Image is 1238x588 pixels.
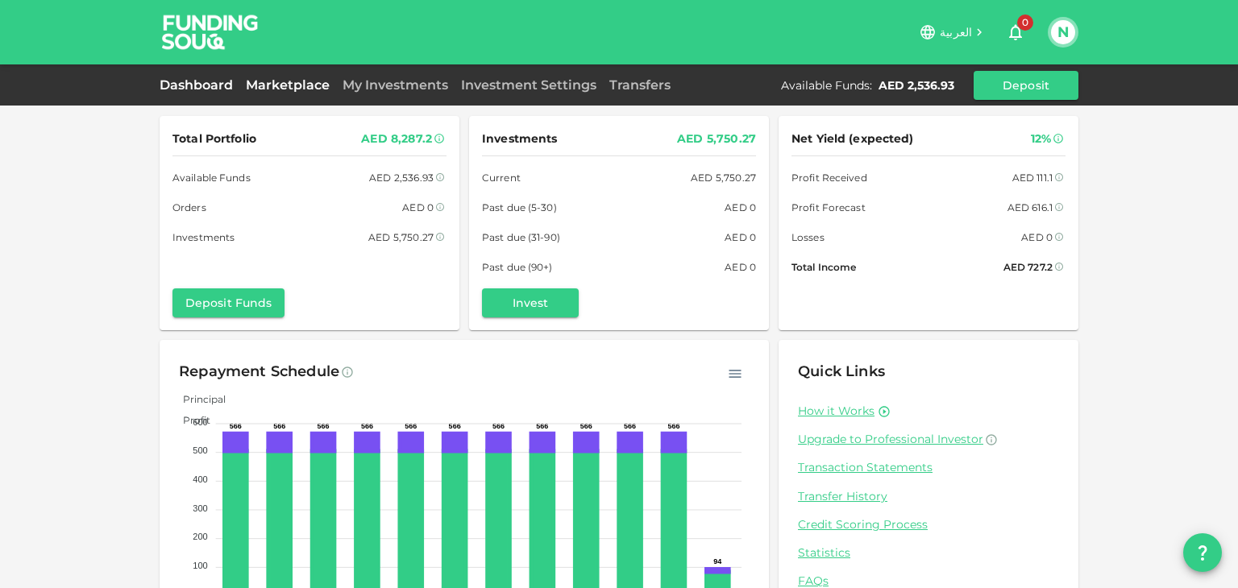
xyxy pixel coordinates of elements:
[677,129,756,149] div: AED 5,750.27
[172,288,285,317] button: Deposit Funds
[1003,259,1053,275] div: AED 727.2
[940,25,972,39] span: العربية
[798,517,1059,532] a: Credit Scoring Process
[455,77,603,93] a: Investment Settings
[482,169,521,186] span: Current
[798,432,1059,447] a: Upgrade to Professional Investor
[239,77,336,93] a: Marketplace
[1012,169,1053,186] div: AED 111.1
[193,445,207,455] tspan: 500
[482,288,579,317] button: Invest
[999,16,1032,48] button: 0
[172,199,206,216] span: Orders
[1007,199,1053,216] div: AED 616.1
[1021,229,1053,246] div: AED 0
[798,404,874,419] a: How it Works
[879,77,954,93] div: AED 2,536.93
[193,561,207,570] tspan: 100
[482,259,553,275] span: Past due (90+)
[402,199,434,216] div: AED 0
[482,199,557,216] span: Past due (5-30)
[1031,129,1051,149] div: 12%
[172,229,235,246] span: Investments
[725,229,756,246] div: AED 0
[193,532,207,541] tspan: 200
[171,393,226,405] span: Principal
[179,359,339,385] div: Repayment Schedule
[725,199,756,216] div: AED 0
[791,199,866,216] span: Profit Forecast
[172,169,251,186] span: Available Funds
[691,169,756,186] div: AED 5,750.27
[603,77,677,93] a: Transfers
[368,229,434,246] div: AED 5,750.27
[160,77,239,93] a: Dashboard
[361,129,432,149] div: AED 8,287.2
[798,489,1059,504] a: Transfer History
[193,474,207,484] tspan: 400
[482,229,560,246] span: Past due (31-90)
[1183,533,1222,572] button: question
[791,169,867,186] span: Profit Received
[482,129,557,149] span: Investments
[791,129,914,149] span: Net Yield (expected)
[369,169,434,186] div: AED 2,536.93
[171,414,210,426] span: Profit
[781,77,872,93] div: Available Funds :
[725,259,756,275] div: AED 0
[172,129,256,149] span: Total Portfolio
[336,77,455,93] a: My Investments
[798,432,983,446] span: Upgrade to Professional Investor
[791,259,856,275] span: Total Income
[1051,20,1075,44] button: N
[1017,14,1033,31] span: 0
[791,229,825,246] span: Losses
[798,460,1059,475] a: Transaction Statements
[974,71,1078,100] button: Deposit
[193,503,207,513] tspan: 300
[798,362,885,380] span: Quick Links
[798,545,1059,561] a: Statistics
[193,417,207,427] tspan: 600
